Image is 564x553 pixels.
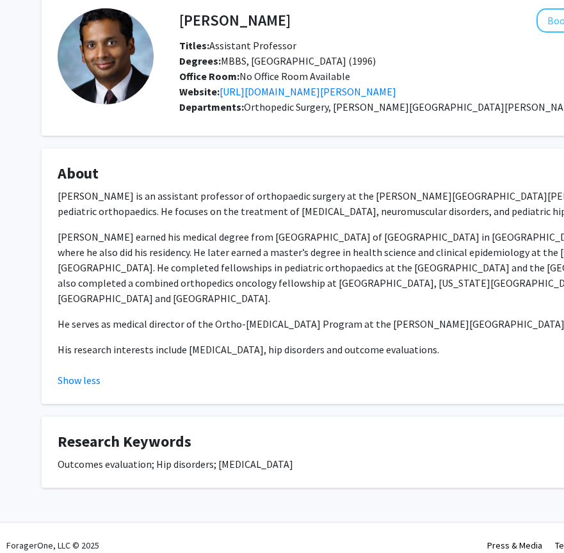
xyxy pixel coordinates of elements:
span: MBBS, [GEOGRAPHIC_DATA] (1996) [179,54,376,67]
b: Titles: [179,39,209,52]
b: Departments: [179,100,244,113]
a: Opens in a new tab [220,85,396,98]
h4: [PERSON_NAME] [179,8,291,32]
span: No Office Room Available [179,70,350,83]
span: Assistant Professor [179,39,296,52]
a: Press & Media [487,540,542,551]
img: Profile Picture [58,8,154,104]
iframe: Chat [10,495,54,543]
button: Show less [58,373,101,388]
b: Degrees: [179,54,221,67]
b: Website: [179,85,220,98]
b: Office Room: [179,70,239,83]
